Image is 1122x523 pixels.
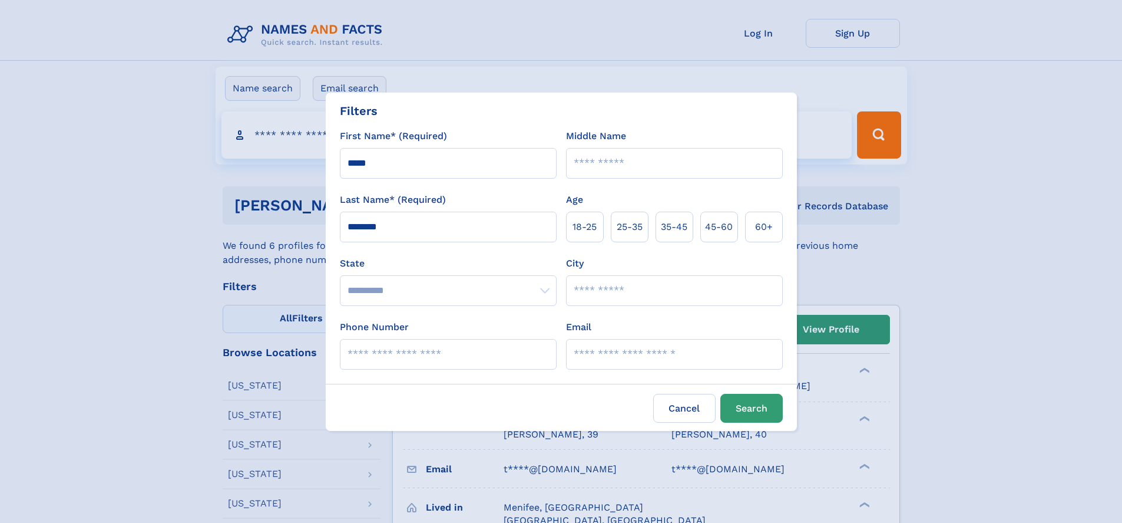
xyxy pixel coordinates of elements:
[340,320,409,334] label: Phone Number
[340,129,447,143] label: First Name* (Required)
[572,220,597,234] span: 18‑25
[720,394,783,423] button: Search
[340,256,557,271] label: State
[566,320,591,334] label: Email
[755,220,773,234] span: 60+
[340,102,378,120] div: Filters
[566,256,584,271] label: City
[617,220,643,234] span: 25‑35
[566,193,583,207] label: Age
[653,394,716,423] label: Cancel
[340,193,446,207] label: Last Name* (Required)
[566,129,626,143] label: Middle Name
[661,220,687,234] span: 35‑45
[705,220,733,234] span: 45‑60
